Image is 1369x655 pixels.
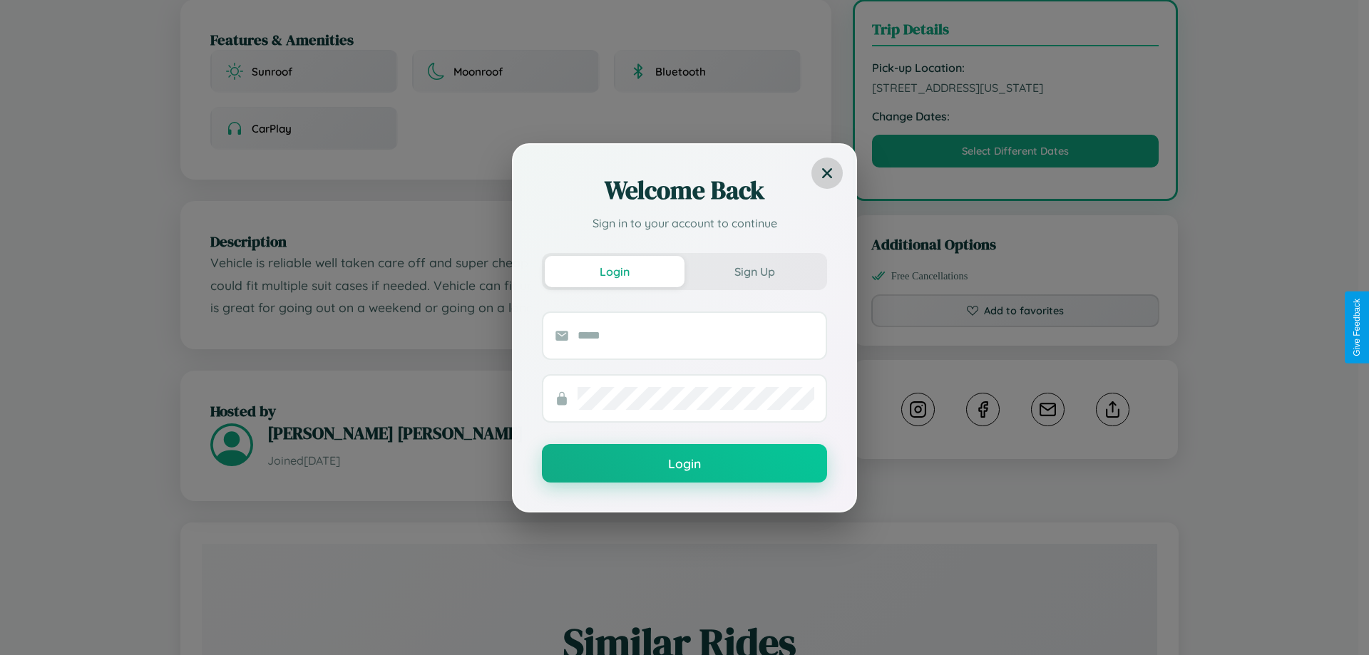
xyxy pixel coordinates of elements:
p: Sign in to your account to continue [542,215,827,232]
button: Login [542,444,827,483]
button: Sign Up [684,256,824,287]
button: Login [545,256,684,287]
h2: Welcome Back [542,173,827,207]
div: Give Feedback [1352,299,1362,356]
